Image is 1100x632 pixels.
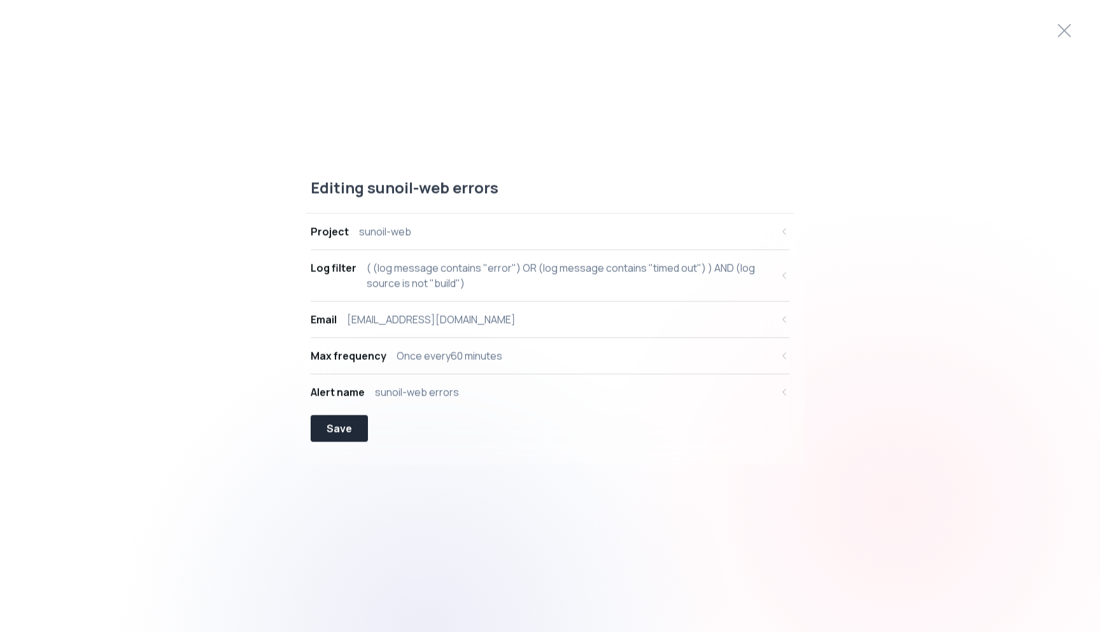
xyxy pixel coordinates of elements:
[311,348,386,364] div: Max frequency
[347,312,516,327] div: [EMAIL_ADDRESS][DOMAIN_NAME]
[327,421,352,436] div: Save
[375,385,459,400] div: sunoil-web errors
[359,224,411,240] div: sunoil-web
[311,224,349,240] div: Project
[367,261,772,291] div: ( (log message contains "error") OR (log message contains "timed out") ) AND (log source is not "...
[311,302,789,338] button: Email[EMAIL_ADDRESS][DOMAIN_NAME]
[306,178,794,214] div: Editing sunoil-web errors
[311,385,365,400] div: Alert name
[311,338,789,374] button: Max frequencyOnce every60 minutes
[311,250,789,301] button: Log filter( (log message contains "error") OR (log message contains "timed out") ) AND (log sourc...
[311,214,789,250] button: Projectsunoil-web
[397,348,502,364] div: Once every 60 minutes
[311,415,368,442] button: Save
[311,312,337,327] div: Email
[311,375,789,410] button: Alert namesunoil-web errors
[311,261,356,276] div: Log filter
